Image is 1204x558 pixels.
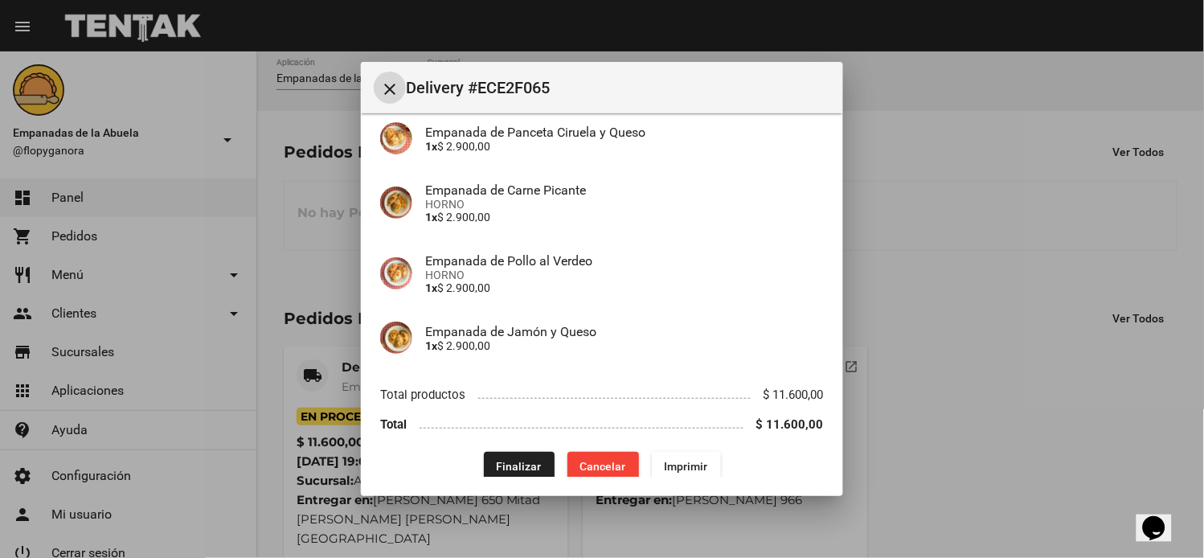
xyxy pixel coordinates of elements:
[374,72,406,104] button: Cerrar
[425,140,437,153] b: 1x
[380,409,824,439] li: Total $ 11.600,00
[380,80,399,99] mat-icon: Cerrar
[652,452,721,481] button: Imprimir
[425,339,437,352] b: 1x
[380,122,412,154] img: a07d0382-12a7-4aaa-a9a8-9d363701184e.jpg
[425,125,824,140] h4: Empanada de Panceta Ciruela y Queso
[380,257,412,289] img: b535b57a-eb23-4682-a080-b8c53aa6123f.jpg
[425,183,824,198] h4: Empanada de Carne Picante
[484,452,555,481] button: Finalizar
[380,380,824,409] li: Total productos $ 11.600,00
[425,253,824,269] h4: Empanada de Pollo al Verdeo
[425,281,437,294] b: 1x
[425,339,824,352] p: $ 2.900,00
[497,460,542,473] span: Finalizar
[425,198,824,211] span: HORNO
[380,187,412,219] img: 244b8d39-ba06-4741-92c7-e12f1b13dfde.jpg
[1136,494,1188,542] iframe: chat widget
[425,211,824,224] p: $ 2.900,00
[425,269,824,281] span: HORNO
[425,211,437,224] b: 1x
[425,140,824,153] p: $ 2.900,00
[425,281,824,294] p: $ 2.900,00
[406,75,830,101] span: Delivery #ECE2F065
[665,460,708,473] span: Imprimir
[567,452,639,481] button: Cancelar
[425,324,824,339] h4: Empanada de Jamón y Queso
[380,322,412,354] img: 72c15bfb-ac41-4ae4-a4f2-82349035ab42.jpg
[580,460,626,473] span: Cancelar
